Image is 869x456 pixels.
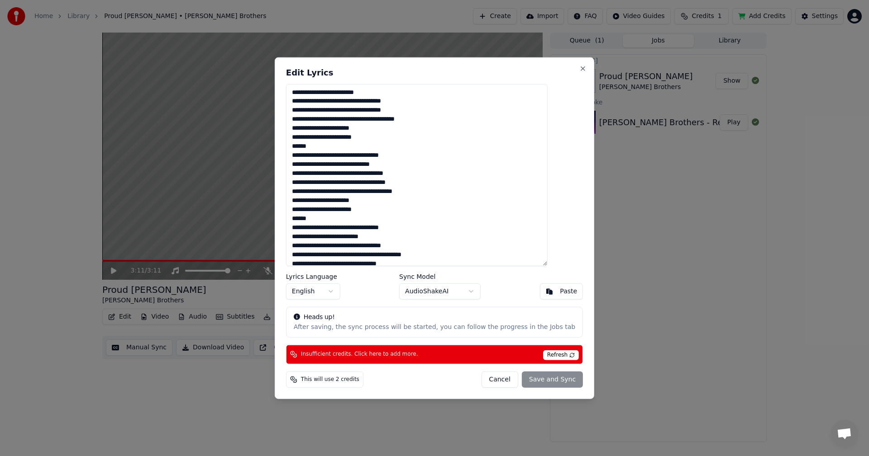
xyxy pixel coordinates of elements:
[399,273,481,280] label: Sync Model
[294,323,575,332] div: After saving, the sync process will be started, you can follow the progress in the Jobs tab
[560,287,577,296] div: Paste
[294,313,575,322] div: Heads up!
[301,376,359,383] span: This will use 2 credits
[301,351,418,358] span: Insufficient credits. Click here to add more.
[540,283,583,300] button: Paste
[286,273,340,280] label: Lyrics Language
[481,371,518,388] button: Cancel
[286,68,583,76] h2: Edit Lyrics
[543,350,579,360] span: Refresh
